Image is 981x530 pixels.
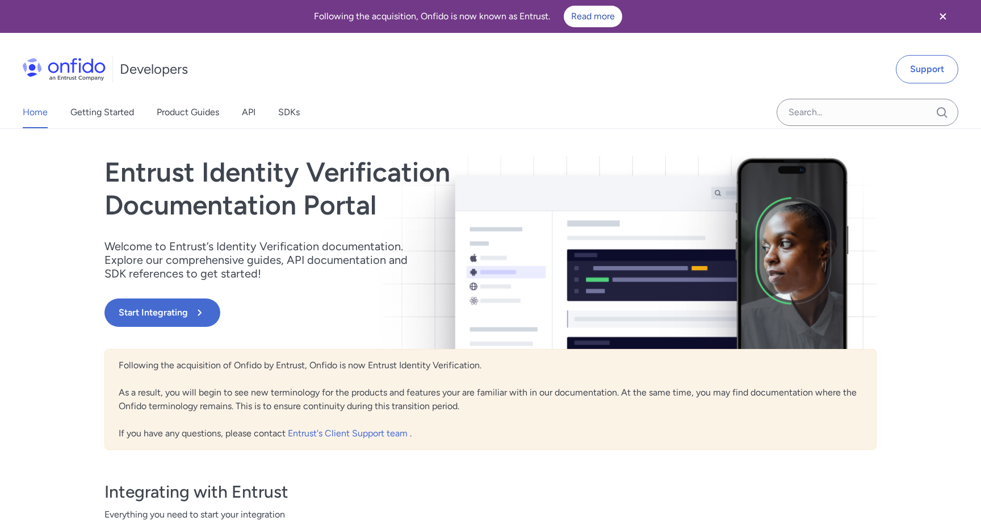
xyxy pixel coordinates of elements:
[104,298,220,327] button: Start Integrating
[70,96,134,128] a: Getting Started
[564,6,622,27] a: Read more
[242,96,255,128] a: API
[288,428,410,439] a: Entrust's Client Support team
[104,156,645,221] h1: Entrust Identity Verification Documentation Portal
[14,6,922,27] div: Following the acquisition, Onfido is now known as Entrust.
[157,96,219,128] a: Product Guides
[936,10,950,23] svg: Close banner
[104,508,877,521] span: Everything you need to start your integration
[104,349,877,450] div: Following the acquisition of Onfido by Entrust, Onfido is now Entrust Identity Verification. As a...
[922,2,964,31] button: Close banner
[104,481,877,503] h3: Integrating with Entrust
[23,96,48,128] a: Home
[896,55,958,83] a: Support
[23,58,106,81] img: Onfido Logo
[278,96,300,128] a: SDKs
[120,60,188,78] h1: Developers
[104,239,422,280] p: Welcome to Entrust’s Identity Verification documentation. Explore our comprehensive guides, API d...
[777,99,958,126] input: Onfido search input field
[104,298,645,327] a: Start Integrating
